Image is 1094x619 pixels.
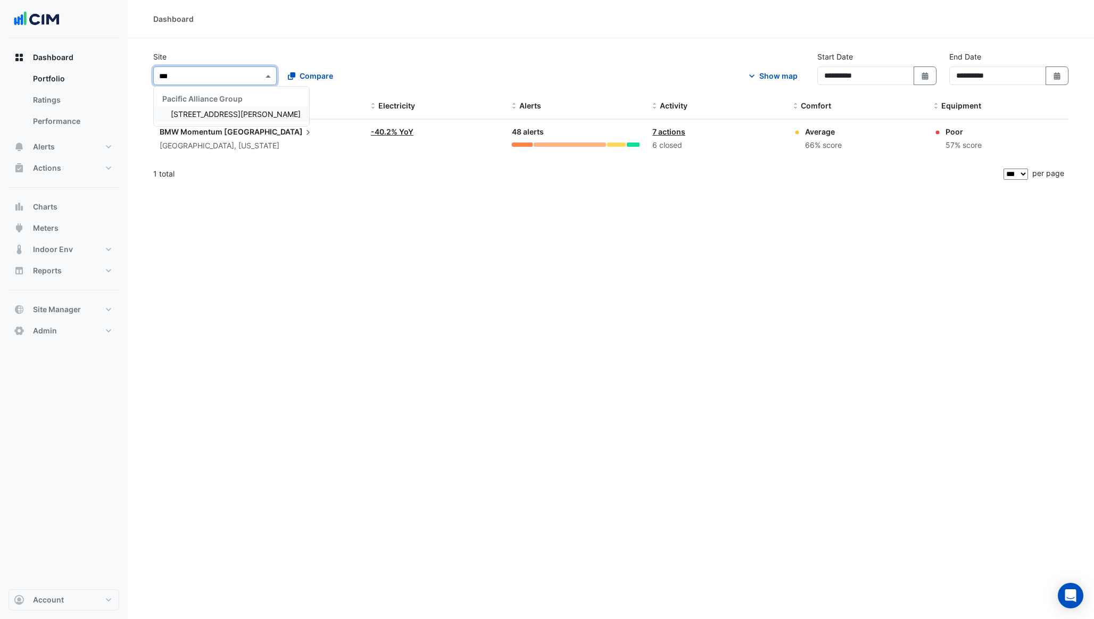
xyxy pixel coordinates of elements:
div: Show map [759,70,798,81]
button: Meters [9,218,119,239]
span: Account [33,595,64,605]
button: Account [9,589,119,610]
span: Meters [33,223,59,233]
a: Portfolio [24,68,119,89]
div: Dashboard [153,13,194,24]
span: Dashboard [33,52,73,63]
button: Charts [9,196,119,218]
div: Poor [946,126,982,137]
app-icon: Charts [14,202,24,212]
span: Alerts [33,141,55,152]
span: [STREET_ADDRESS][PERSON_NAME] [171,110,301,119]
fa-icon: Select Date [1052,71,1062,80]
span: [GEOGRAPHIC_DATA] [224,126,313,138]
span: Admin [33,325,57,336]
a: Ratings [24,89,119,111]
app-icon: Alerts [14,141,24,152]
button: Compare [281,66,340,85]
span: Pacific Alliance Group [162,94,243,103]
span: Electricity [378,101,415,110]
label: Start Date [817,51,853,62]
div: Dashboard [9,68,119,136]
app-icon: Dashboard [14,52,24,63]
button: Reports [9,260,119,281]
label: Site [153,51,167,62]
app-icon: Site Manager [14,304,24,315]
fa-icon: Select Date [921,71,930,80]
span: Equipment [941,101,981,110]
span: Compare [300,70,333,81]
div: Average [805,126,842,137]
span: Alerts [519,101,541,110]
span: BMW Momentum [160,127,222,136]
div: Open Intercom Messenger [1058,583,1083,608]
app-icon: Indoor Env [14,244,24,255]
span: Comfort [801,101,831,110]
span: Reports [33,265,62,276]
div: 57% score [946,139,982,152]
button: Alerts [9,136,119,157]
span: per page [1032,169,1064,178]
app-icon: Actions [14,163,24,173]
span: Activity [660,101,687,110]
a: 7 actions [652,127,685,136]
button: Dashboard [9,47,119,68]
button: Actions [9,157,119,179]
div: 6 closed [652,139,781,152]
app-icon: Admin [14,325,24,336]
span: Site Manager [33,304,81,315]
ng-dropdown-panel: Options list [153,86,310,127]
button: Site Manager [9,299,119,320]
div: [GEOGRAPHIC_DATA], [US_STATE] [160,140,358,152]
a: -40.2% YoY [371,127,413,136]
label: End Date [949,51,981,62]
span: Actions [33,163,61,173]
span: Indoor Env [33,244,73,255]
app-icon: Meters [14,223,24,233]
div: 48 alerts [512,126,640,138]
button: Show map [740,66,805,85]
app-icon: Reports [14,265,24,276]
span: Charts [33,202,57,212]
button: Indoor Env [9,239,119,260]
button: Admin [9,320,119,341]
div: 1 total [153,161,1001,187]
div: 66% score [805,139,842,152]
a: Performance [24,111,119,132]
img: Company Logo [13,9,61,30]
